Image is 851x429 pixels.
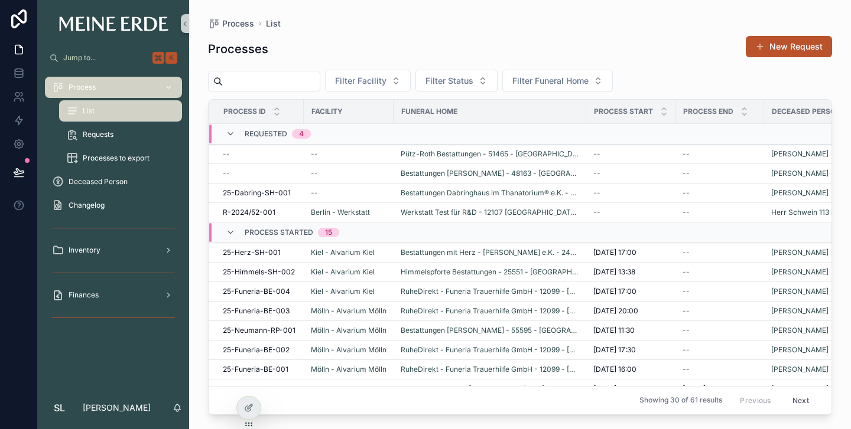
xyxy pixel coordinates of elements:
[771,326,829,335] span: [PERSON_NAME]
[223,149,230,159] span: --
[401,188,579,198] a: Bestattungen Dabringhaus im Thanatorium® e.K. - 23617 - [GEOGRAPHIC_DATA] - 5378875848
[683,345,690,355] span: --
[311,107,343,116] span: Facility
[45,171,182,192] a: Deceased Person
[266,18,281,30] a: List
[683,267,757,277] a: --
[63,53,148,63] span: Jump to...
[223,188,291,198] span: 25-Dabring-SH-001
[683,345,757,355] a: --
[401,149,579,159] a: Pütz-Roth Bestattungen - 51465 - [GEOGRAPHIC_DATA] - 5026263232
[311,169,386,178] a: --
[401,306,579,316] a: RuheDirekt - Funeria Trauerhilfe GmbH - 12099 - [GEOGRAPHIC_DATA] - 11211855821
[223,287,297,296] a: 25-Funeria-BE-004
[683,365,690,374] span: --
[311,306,386,316] span: Mölln - Alvarium Mölln
[311,208,370,217] a: Berlin - Werkstatt
[311,287,375,296] a: Kiel - Alvarium Kiel
[593,306,668,316] a: [DATE] 20:00
[69,290,99,300] span: Finances
[683,326,757,335] a: --
[311,384,386,394] a: Kiel - Alvarium Kiel
[311,188,386,198] a: --
[325,70,411,92] button: Select Button
[83,106,95,116] span: List
[593,149,668,159] a: --
[311,267,375,277] a: Kiel - Alvarium Kiel
[401,248,579,257] a: Bestattungen mit Herz - [PERSON_NAME] e.K. - 24955 - Harrislee - 4897443261
[54,401,65,415] span: SL
[401,169,579,178] a: Bestattungen [PERSON_NAME] - 48163 - [GEOGRAPHIC_DATA] -
[223,345,290,355] span: 25-Funeria-BE-002
[771,149,829,159] a: [PERSON_NAME]
[45,195,182,216] a: Changelog
[311,326,386,335] span: Mölln - Alvarium Mölln
[59,17,168,31] img: App logo
[401,365,579,374] a: RuheDirekt - Funeria Trauerhilfe GmbH - 12099 - [GEOGRAPHIC_DATA] - 11211855821
[593,188,600,198] span: --
[223,326,297,335] a: 25-Neumann-RP-001
[245,129,287,139] span: Requested
[223,248,297,257] a: 25-Herz-SH-001
[311,345,386,355] a: Mölln - Alvarium Mölln
[771,169,829,178] span: [PERSON_NAME]
[593,208,668,217] a: --
[311,248,375,257] span: Kiel - Alvarium Kiel
[311,365,386,374] a: Mölln - Alvarium Mölln
[512,75,589,87] span: Filter Funeral Home
[401,267,579,277] a: Himmelspforte Bestattungen - 25551 - [GEOGRAPHIC_DATA] - 5662276594
[311,287,386,296] a: Kiel - Alvarium Kiel
[683,365,757,374] a: --
[223,306,290,316] span: 25-Funeria-BE-003
[223,208,297,217] a: R-2024/52-001
[502,70,613,92] button: Select Button
[167,53,176,63] span: K
[593,365,668,374] a: [DATE] 16:00
[683,287,757,296] a: --
[593,188,668,198] a: --
[401,345,579,355] a: RuheDirekt - Funeria Trauerhilfe GmbH - 12099 - [GEOGRAPHIC_DATA] - 11211855821
[683,248,690,257] span: --
[593,169,668,178] a: --
[208,18,254,30] a: Process
[593,248,636,257] span: [DATE] 17:00
[593,384,636,394] span: [DATE] 14:30
[771,345,829,355] a: [PERSON_NAME]
[771,365,829,374] a: [PERSON_NAME]
[683,169,757,178] a: --
[593,267,668,277] a: [DATE] 13:38
[401,208,579,217] span: Werkstatt Test für R&D - 12107 [GEOGRAPHIC_DATA] - [GEOGRAPHIC_DATA] -
[746,36,832,57] a: New Request
[223,169,230,178] span: --
[401,326,579,335] a: Bestattungen [PERSON_NAME] - 55595 - [GEOGRAPHIC_DATA] -
[683,384,757,394] a: [DATE]
[771,208,839,217] a: Herr Schwein 113 kg
[223,169,297,178] a: --
[683,248,757,257] a: --
[683,107,733,116] span: Process End
[683,267,690,277] span: --
[223,365,297,374] a: 25-Funeria-BE-001
[45,77,182,98] a: Process
[593,149,600,159] span: --
[222,18,254,30] span: Process
[593,169,600,178] span: --
[311,169,318,178] span: --
[69,83,96,92] span: Process
[683,149,690,159] span: --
